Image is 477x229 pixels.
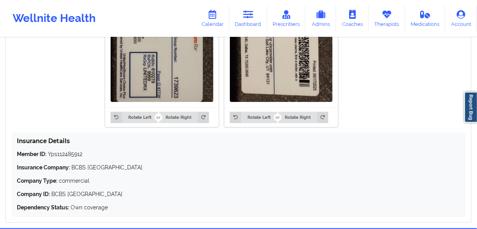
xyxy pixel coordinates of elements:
button: Rotate Left [230,112,277,123]
strong: Insurance Company: [17,164,70,171]
p: commercial [17,177,460,185]
a: Coaches [336,5,369,31]
p: Own coverage [17,204,460,211]
a: Therapists [369,5,405,31]
button: Rotate Right [159,112,209,123]
strong: Member ID: [17,151,46,157]
a: Calendar [196,5,229,31]
a: Admins [306,5,336,31]
a: Prescribers [267,5,306,31]
h4: Insurance Details [17,137,460,145]
button: Rotate Left [111,112,158,123]
strong: Company ID: [17,191,50,197]
p: Yps112485912 [17,150,460,158]
a: Report Bug [464,92,477,123]
a: Account [445,5,477,31]
a: Medications [405,5,446,31]
p: BCBS [GEOGRAPHIC_DATA] [17,164,460,171]
strong: Dependency Status: [17,204,69,211]
strong: Company Type: [17,178,57,184]
p: BCBS [GEOGRAPHIC_DATA] [17,190,460,198]
a: Dashboard [229,5,267,31]
button: Rotate Right [279,112,328,123]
